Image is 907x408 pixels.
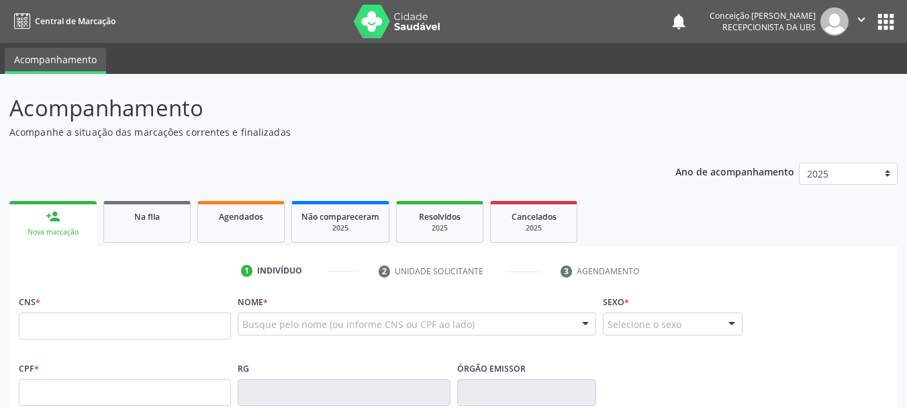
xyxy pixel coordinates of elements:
p: Ano de acompanhamento [675,163,794,179]
div: Indivíduo [257,265,302,277]
button:  [849,7,874,36]
span: Recepcionista da UBS [722,22,816,33]
label: Órgão emissor [457,358,526,379]
div: Nova marcação [19,227,87,237]
img: img [820,7,849,36]
span: Na fila [134,211,160,222]
button: apps [874,10,898,34]
i:  [854,12,869,27]
span: Agendados [219,211,263,222]
a: Acompanhamento [5,48,106,74]
label: CNS [19,292,40,313]
span: Selecione o sexo [608,317,681,331]
label: Sexo [603,292,629,313]
div: person_add [46,209,60,224]
div: Conceição [PERSON_NAME] [710,10,816,22]
span: Resolvidos [419,211,461,222]
span: Não compareceram [301,211,379,222]
a: Central de Marcação [9,10,115,32]
div: 2025 [500,223,567,233]
div: 2025 [406,223,473,233]
p: Acompanhamento [9,91,631,125]
label: RG [238,358,249,379]
label: Nome [238,292,268,313]
p: Acompanhe a situação das marcações correntes e finalizadas [9,125,631,139]
div: 2025 [301,223,379,233]
button: notifications [669,12,688,31]
span: Central de Marcação [35,15,115,27]
span: Cancelados [512,211,557,222]
span: Busque pelo nome (ou informe CNS ou CPF ao lado) [242,317,475,331]
div: 1 [241,265,253,277]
